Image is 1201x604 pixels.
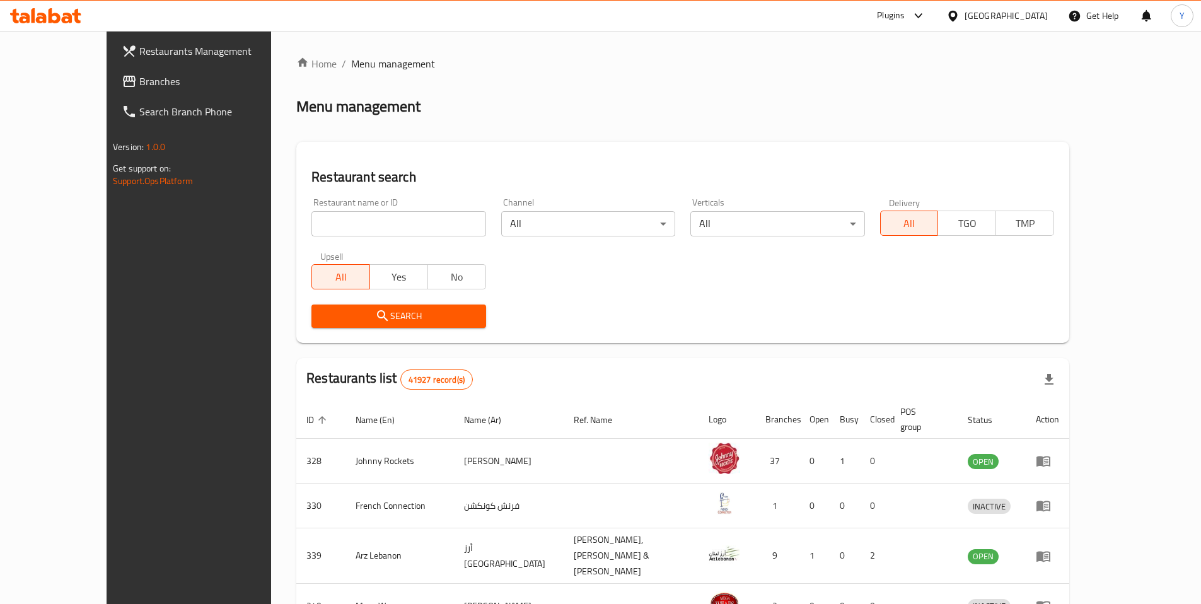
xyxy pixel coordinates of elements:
span: Menu management [351,56,435,71]
th: Busy [830,400,860,439]
td: Arz Lebanon [345,528,454,584]
img: Arz Lebanon [709,538,740,569]
span: Status [968,412,1009,427]
span: All [317,268,365,286]
th: Open [799,400,830,439]
td: 330 [296,484,345,528]
a: Restaurants Management [112,36,307,66]
span: Get support on: [113,160,171,177]
span: Branches [139,74,297,89]
button: No [427,264,486,289]
span: Version: [113,139,144,155]
nav: breadcrumb [296,56,1069,71]
div: Menu [1036,549,1059,564]
div: [GEOGRAPHIC_DATA] [965,9,1048,23]
span: OPEN [968,455,999,469]
td: 37 [755,439,799,484]
td: 339 [296,528,345,584]
span: Name (Ar) [464,412,518,427]
div: Export file [1034,364,1064,395]
span: Yes [375,268,423,286]
span: Y [1180,9,1185,23]
button: All [880,211,939,236]
td: 0 [860,439,890,484]
a: Branches [112,66,307,96]
th: Logo [699,400,755,439]
td: 9 [755,528,799,584]
a: Support.OpsPlatform [113,173,193,189]
li: / [342,56,346,71]
span: No [433,268,481,286]
button: All [311,264,370,289]
h2: Restaurant search [311,168,1054,187]
td: [PERSON_NAME],[PERSON_NAME] & [PERSON_NAME] [564,528,699,584]
span: POS group [900,404,943,434]
a: Search Branch Phone [112,96,307,127]
h2: Restaurants list [306,369,473,390]
td: Johnny Rockets [345,439,454,484]
label: Delivery [889,198,920,207]
td: 1 [830,439,860,484]
button: Search [311,305,485,328]
div: Plugins [877,8,905,23]
span: All [886,214,934,233]
span: Name (En) [356,412,411,427]
span: ID [306,412,330,427]
td: 1 [755,484,799,528]
div: OPEN [968,454,999,469]
td: [PERSON_NAME] [454,439,564,484]
img: French Connection [709,487,740,519]
span: TMP [1001,214,1049,233]
td: French Connection [345,484,454,528]
th: Action [1026,400,1069,439]
span: TGO [943,214,991,233]
td: فرنش كونكشن [454,484,564,528]
td: 328 [296,439,345,484]
td: 0 [799,484,830,528]
td: أرز [GEOGRAPHIC_DATA] [454,528,564,584]
div: Menu [1036,453,1059,468]
span: OPEN [968,549,999,564]
div: Total records count [400,369,473,390]
th: Branches [755,400,799,439]
td: 0 [830,484,860,528]
span: INACTIVE [968,499,1011,514]
button: TMP [995,211,1054,236]
button: Yes [369,264,428,289]
td: 2 [860,528,890,584]
label: Upsell [320,252,344,260]
span: Ref. Name [574,412,629,427]
td: 0 [860,484,890,528]
td: 0 [830,528,860,584]
button: TGO [937,211,996,236]
div: All [501,211,675,236]
h2: Menu management [296,96,421,117]
span: Search Branch Phone [139,104,297,119]
img: Johnny Rockets [709,443,740,474]
span: 41927 record(s) [401,374,472,386]
td: 0 [799,439,830,484]
span: Search [322,308,475,324]
span: Restaurants Management [139,44,297,59]
th: Closed [860,400,890,439]
input: Search for restaurant name or ID.. [311,211,485,236]
td: 1 [799,528,830,584]
a: Home [296,56,337,71]
div: All [690,211,864,236]
span: 1.0.0 [146,139,165,155]
div: Menu [1036,498,1059,513]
